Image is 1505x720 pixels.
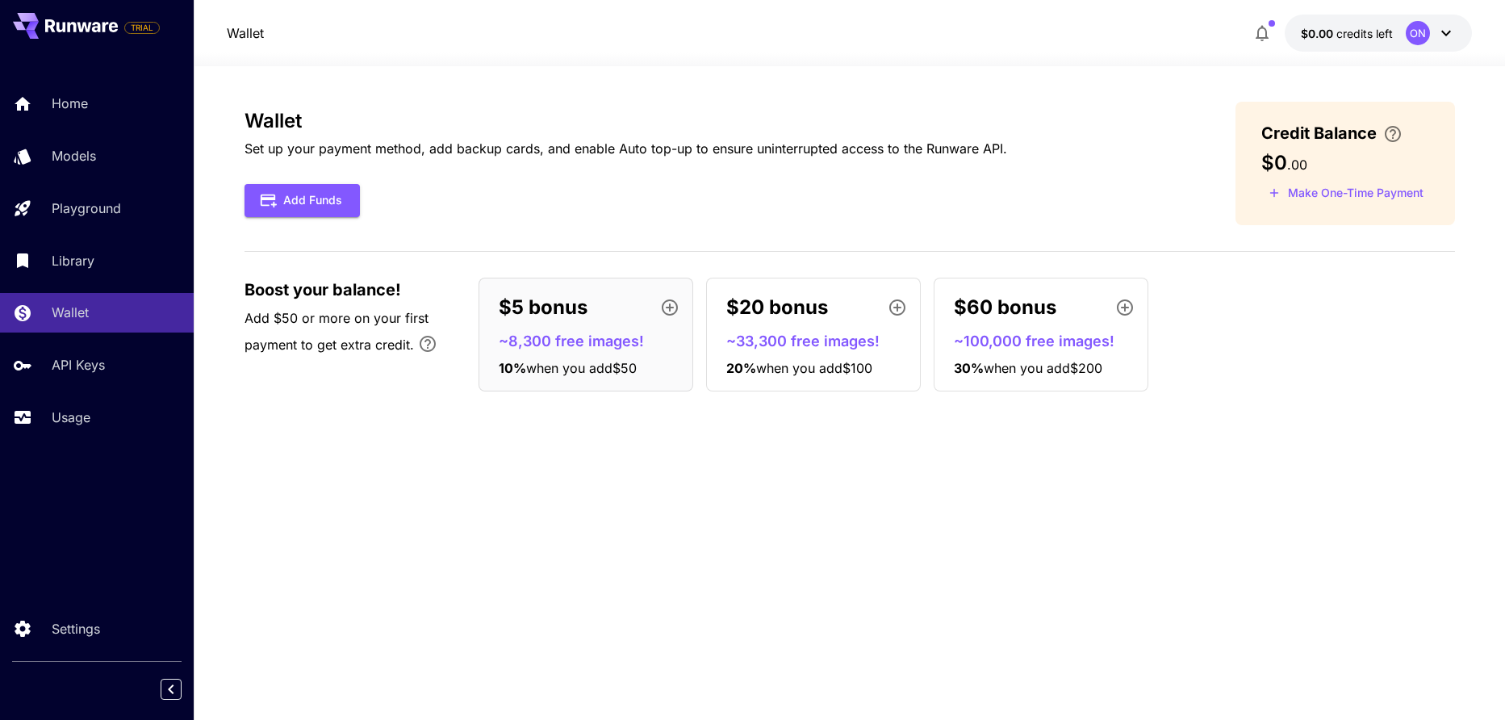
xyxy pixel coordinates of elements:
[245,110,1007,132] h3: Wallet
[245,310,429,353] span: Add $50 or more on your first payment to get extra credit.
[954,330,1141,352] p: ~100,000 free images!
[1336,27,1393,40] span: credits left
[52,303,89,322] p: Wallet
[1261,181,1431,206] button: Make a one-time, non-recurring payment
[1287,157,1307,173] span: . 00
[984,360,1102,376] span: when you add $200
[245,278,401,302] span: Boost your balance!
[499,330,686,352] p: ~8,300 free images!
[52,199,121,218] p: Playground
[52,94,88,113] p: Home
[124,18,160,37] span: Add your payment card to enable full platform functionality.
[954,293,1056,322] p: $60 bonus
[1261,151,1287,174] span: $0
[1377,124,1409,144] button: Enter your card details and choose an Auto top-up amount to avoid service interruptions. We'll au...
[954,360,984,376] span: 30 %
[1261,121,1377,145] span: Credit Balance
[52,619,100,638] p: Settings
[412,328,444,360] button: Bonus applies only to your first payment, up to 30% on the first $1,000.
[161,679,182,700] button: Collapse sidebar
[52,251,94,270] p: Library
[726,330,913,352] p: ~33,300 free images!
[227,23,264,43] nav: breadcrumb
[227,23,264,43] a: Wallet
[1301,25,1393,42] div: $0.00
[245,139,1007,158] p: Set up your payment method, add backup cards, and enable Auto top-up to ensure uninterrupted acce...
[125,22,159,34] span: TRIAL
[1406,21,1430,45] div: ON
[52,146,96,165] p: Models
[499,293,587,322] p: $5 bonus
[1301,27,1336,40] span: $0.00
[756,360,872,376] span: when you add $100
[52,355,105,375] p: API Keys
[726,360,756,376] span: 20 %
[1285,15,1472,52] button: $0.00ON
[499,360,526,376] span: 10 %
[526,360,637,376] span: when you add $50
[52,408,90,427] p: Usage
[245,184,360,217] button: Add Funds
[726,293,828,322] p: $20 bonus
[173,675,194,704] div: Collapse sidebar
